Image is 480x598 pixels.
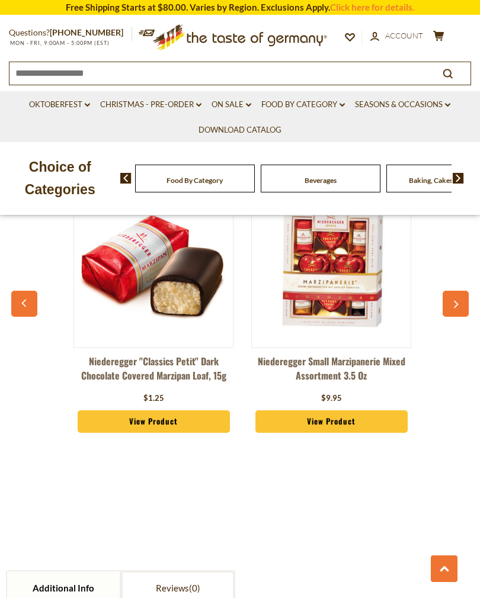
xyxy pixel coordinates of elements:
a: Niederegger Small Marzipanerie Mixed Assortment 3.5 oz [251,354,411,390]
span: Account [385,31,423,40]
img: next arrow [453,173,464,184]
p: Questions? [9,25,132,40]
img: Niederegger [74,208,233,323]
span: MON - FRI, 9:00AM - 5:00PM (EST) [9,40,110,46]
a: Niederegger "Classics Petit" Dark Chocolate Covered Marzipan Loaf, 15g [73,354,233,390]
a: Food By Category [167,176,223,185]
div: $1.25 [143,393,164,404]
a: View Product [255,410,408,433]
a: Food By Category [261,98,345,111]
a: View Product [78,410,230,433]
img: Niederegger Small Marzipanerie Mixed Assortment 3.5 oz [252,186,411,345]
a: Click here for details. [330,2,414,12]
a: Christmas - PRE-ORDER [100,98,201,111]
a: [PHONE_NUMBER] [50,27,123,37]
a: Oktoberfest [29,98,90,111]
a: Account [370,30,423,43]
a: Download Catalog [199,124,281,137]
img: previous arrow [120,173,132,184]
div: $9.95 [321,393,342,404]
a: Seasons & Occasions [355,98,450,111]
a: Beverages [305,176,337,185]
a: On Sale [212,98,251,111]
